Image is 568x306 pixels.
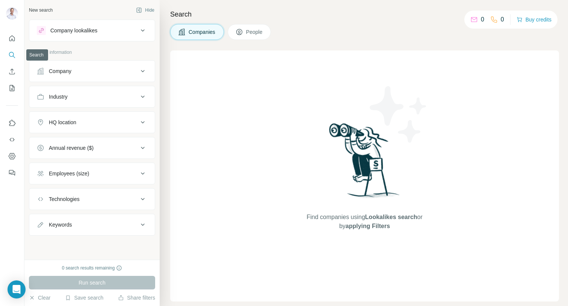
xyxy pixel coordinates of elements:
[304,213,424,231] span: Find companies using or by
[517,14,551,25] button: Buy credits
[326,121,404,205] img: Surfe Illustration - Woman searching with binoculars
[6,166,18,180] button: Feedback
[6,116,18,130] button: Use Surfe on LinkedIn
[131,5,160,16] button: Hide
[170,9,559,20] h4: Search
[6,65,18,78] button: Enrich CSV
[189,28,216,36] span: Companies
[49,119,76,126] div: HQ location
[29,294,50,301] button: Clear
[346,223,390,229] span: applying Filters
[6,133,18,146] button: Use Surfe API
[6,32,18,45] button: Quick start
[365,81,432,148] img: Surfe Illustration - Stars
[49,93,68,100] div: Industry
[6,149,18,163] button: Dashboard
[118,294,155,301] button: Share filters
[29,190,155,208] button: Technologies
[6,48,18,62] button: Search
[65,294,103,301] button: Save search
[29,164,155,183] button: Employees (size)
[29,21,155,40] button: Company lookalikes
[246,28,263,36] span: People
[49,221,72,228] div: Keywords
[29,113,155,131] button: HQ location
[365,214,417,220] span: Lookalikes search
[29,216,155,234] button: Keywords
[29,139,155,157] button: Annual revenue ($)
[501,15,504,24] p: 0
[6,8,18,20] img: Avatar
[49,67,71,75] div: Company
[49,195,80,203] div: Technologies
[62,265,122,271] div: 0 search results remaining
[29,49,155,56] p: Company information
[49,170,89,177] div: Employees (size)
[6,81,18,95] button: My lists
[49,144,94,152] div: Annual revenue ($)
[29,62,155,80] button: Company
[8,280,26,298] div: Open Intercom Messenger
[50,27,97,34] div: Company lookalikes
[29,7,53,14] div: New search
[481,15,484,24] p: 0
[29,88,155,106] button: Industry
